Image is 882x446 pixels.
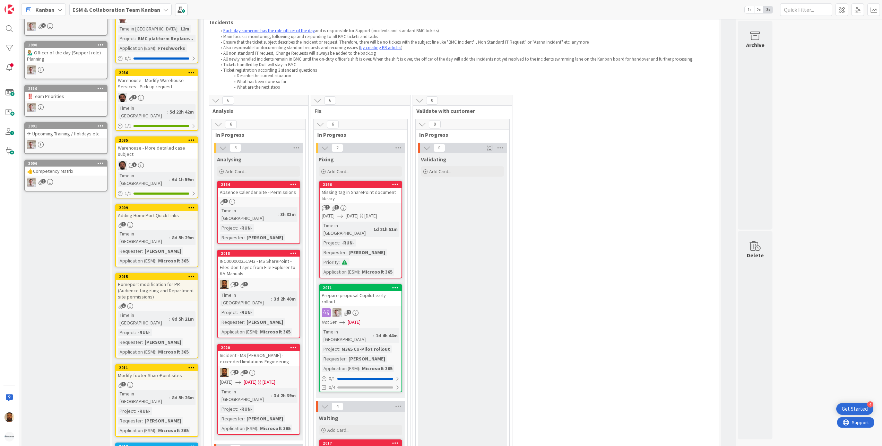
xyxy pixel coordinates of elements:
div: 2110‼️Team Priorities [25,86,107,101]
div: Application (ESM) [220,328,257,336]
span: 2 [325,205,330,209]
div: Time in [GEOGRAPHIC_DATA] [118,311,169,327]
li: Main focus is monitoring, following up and responding to all BMC tickets and tasks [217,34,713,39]
span: In Progress [419,131,501,138]
div: [PERSON_NAME] [143,247,183,255]
span: 1 / 1 [125,190,131,197]
span: [DATE] [244,378,257,386]
div: -RUN- [136,407,152,415]
div: Time in [GEOGRAPHIC_DATA] [220,388,271,403]
li: What are the next steps [217,84,713,90]
img: Rd [27,22,36,31]
div: DM [218,280,300,289]
span: 1 [41,179,46,184]
div: 2006 [25,160,107,167]
div: Rd [25,140,107,149]
span: : [142,417,143,425]
span: 0 [429,120,441,128]
a: by creating KB articles [360,45,401,51]
div: Project [220,405,237,413]
div: Time in [GEOGRAPHIC_DATA] [322,328,373,343]
div: 2071 [320,285,401,291]
div: 2085Warehouse - More detailed case subject [116,137,198,159]
div: Rd [320,308,401,317]
img: Visit kanbanzone.com [5,5,14,14]
div: 1d 4h 44m [374,332,399,339]
div: 3h 33m [279,211,297,218]
div: Rd [25,22,107,31]
div: -RUN- [340,239,356,247]
span: 1 [132,162,137,167]
div: 2020Incident - MS [PERSON_NAME] - exceeded limitations Engineering [218,345,300,366]
div: 8d 5h 21m [170,315,196,323]
div: -RUN- [136,329,152,336]
span: : [346,355,347,363]
div: 2011Modify footer SharePoint sites [116,365,198,380]
div: 2018 [221,251,300,256]
li: Describe the current situation [217,73,713,79]
div: 2006 [28,161,107,166]
div: AC [116,93,198,102]
div: Requester [220,415,244,422]
div: Rd [25,65,107,74]
img: Rd [27,65,36,74]
span: : [135,329,136,336]
div: 1/1 [116,189,198,198]
span: : [373,332,374,339]
span: : [257,328,258,336]
div: Microsoft 365 [258,425,292,432]
img: AC [118,161,127,170]
div: Archive [746,41,764,49]
div: Project [220,224,237,232]
div: [PERSON_NAME] [143,338,183,346]
div: 2015Homeport modification for PR (Audience targeting and Department site permissions) [116,274,198,301]
div: Time in [GEOGRAPHIC_DATA] [118,172,169,187]
div: 1991 [28,124,107,128]
div: Requester [118,247,142,255]
div: 1/1 [116,122,198,130]
div: 2110 [28,86,107,91]
div: 8d 5h 26m [170,394,196,401]
div: Time in [GEOGRAPHIC_DATA] [220,207,278,222]
div: 2017 [323,441,401,446]
div: Time in [GEOGRAPHIC_DATA] [118,390,169,405]
span: 1 [121,222,126,226]
div: 2006👍Competency Matrix [25,160,107,176]
span: Add Card... [225,168,248,175]
span: 1 / 1 [125,122,131,130]
b: ESM & Collaboration Team Kanban [72,6,160,13]
div: 2164 [221,182,300,187]
div: 💁🏼‍♂️ Officer of the day (Support role) Planning [25,48,107,63]
div: Microsoft 365 [156,427,190,434]
div: Time in [GEOGRAPHIC_DATA] [118,230,169,245]
div: Time in [GEOGRAPHIC_DATA] [220,291,271,306]
span: 0/4 [329,384,335,391]
span: Add Card... [429,168,451,175]
span: : [271,392,272,399]
span: Add Card... [327,168,349,175]
div: 2164Absence Calendar Site - Permissions [218,181,300,197]
div: Get Started [842,405,868,412]
div: Incident - MS [PERSON_NAME] - exceeded limitations Engineering [218,351,300,366]
div: Application (ESM) [322,365,359,372]
div: 1990 [25,42,107,48]
div: Requester [118,338,142,346]
div: 2166 [320,181,401,188]
span: : [169,234,170,241]
div: Microsoft 365 [156,257,190,265]
div: 2086 [119,70,198,75]
div: 2110 [25,86,107,92]
div: Homeport modification for PR (Audience targeting and Department site permissions) [116,280,198,301]
span: 6 [327,120,339,128]
div: 5d 22h 42m [168,108,196,116]
span: : [237,309,238,316]
span: 0 / 1 [329,375,335,382]
div: 2015 [116,274,198,280]
div: Rd [25,103,107,112]
span: 1 [223,199,228,203]
div: [PERSON_NAME] [143,417,183,425]
span: : [155,348,156,356]
div: 2009 [119,205,198,210]
div: Modify footer SharePoint sites [116,371,198,380]
img: avatar [5,432,14,441]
